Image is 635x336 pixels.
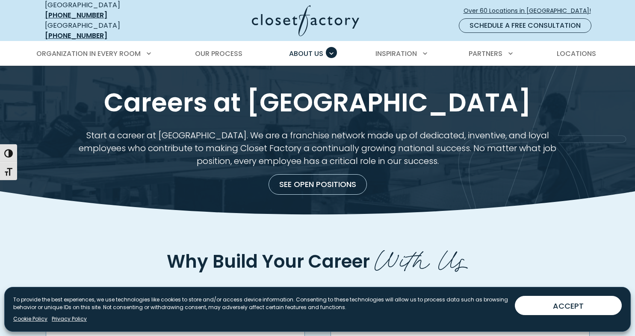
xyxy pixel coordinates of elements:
div: [GEOGRAPHIC_DATA] [45,20,169,41]
span: Organization in Every Room [36,49,141,58]
span: With Us [375,238,468,276]
nav: Primary Menu [30,42,605,66]
a: [PHONE_NUMBER] [45,31,107,41]
a: [PHONE_NUMBER] [45,10,107,20]
span: Why Build Your Career [167,249,370,274]
a: Cookie Policy [13,315,47,323]
a: Schedule a Free Consultation [459,18,591,33]
span: Partners [469,49,502,58]
p: To provide the best experiences, we use technologies like cookies to store and/or access device i... [13,296,508,311]
h1: Careers at [GEOGRAPHIC_DATA] [43,86,592,119]
p: Start a career at [GEOGRAPHIC_DATA]. We are a franchise network made up of dedicated, inventive, ... [66,129,569,167]
a: Privacy Policy [52,315,87,323]
a: Over 60 Locations in [GEOGRAPHIC_DATA]! [463,3,598,18]
a: See Open Positions [269,174,367,195]
span: Locations [557,49,596,58]
span: Inspiration [375,49,417,58]
span: Over 60 Locations in [GEOGRAPHIC_DATA]! [464,6,598,15]
img: Closet Factory Logo [252,5,359,36]
button: ACCEPT [515,296,622,315]
span: About Us [289,49,323,58]
span: Our Process [195,49,242,58]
